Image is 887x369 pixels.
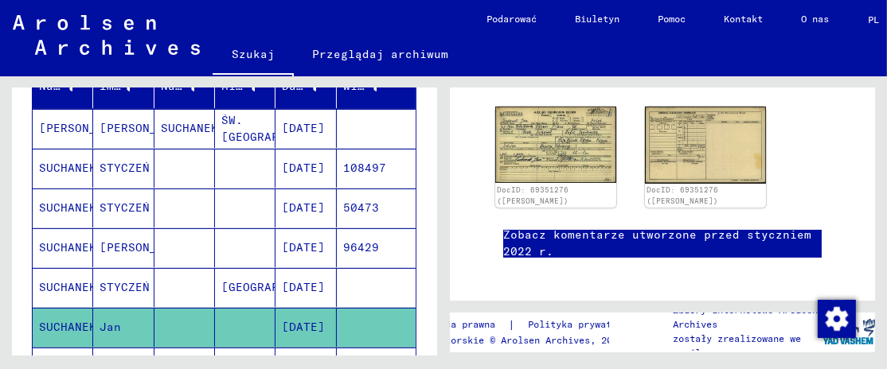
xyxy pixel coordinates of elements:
[294,35,468,73] a: Przeglądaj archiwum
[161,121,218,135] font: SUCHANEK
[13,15,200,55] img: Arolsen_neg.svg
[100,200,150,215] font: STYCZEŃ
[282,320,325,334] font: [DATE]
[515,317,658,333] a: Polityka prywatności
[213,35,294,76] a: Szukaj
[645,107,766,183] img: 002.jpg
[818,300,856,338] img: Zmiana zgody
[282,200,325,215] font: [DATE]
[232,47,275,61] font: Szukaj
[503,227,811,258] font: Zobacz komentarze utworzone przed styczniem 2022 r.
[313,47,449,61] font: Przeglądaj archiwum
[39,320,96,334] font: SUCHANEK
[674,332,802,359] font: zostały zrealizowane we współpracy z
[100,79,128,93] font: Imię
[503,227,822,260] a: Zobacz komentarze utworzone przed styczniem 2022 r.
[868,14,879,25] font: PL
[100,161,150,175] font: STYCZEŃ
[343,240,379,254] font: 96429
[725,13,764,25] font: Kontakt
[39,280,96,294] font: SUCHANEK
[282,280,325,294] font: [DATE]
[161,79,297,93] font: Nazwisko panieńskie
[497,185,569,205] a: DocID: 69351276 ([PERSON_NAME])
[39,161,96,175] font: SUCHANEK
[528,318,639,330] font: Polityka prywatności
[343,161,386,175] font: 108497
[100,121,193,135] font: [PERSON_NAME]
[658,13,686,25] font: Pomoc
[802,13,830,25] font: O nas
[39,240,96,254] font: SUCHANEK
[401,317,508,333] a: Informacja prawna
[343,200,379,215] font: 50473
[221,113,343,144] font: ŚW. [GEOGRAPHIC_DATA]
[487,13,537,25] font: Podarować
[282,161,325,175] font: [DATE]
[100,280,150,294] font: STYCZEŃ
[282,121,325,135] font: [DATE]
[647,185,718,205] a: DocID: 69351276 ([PERSON_NAME])
[100,240,193,254] font: [PERSON_NAME]
[401,334,623,346] font: Prawa autorskie © Arolsen Archives, 2021
[39,200,96,215] font: SUCHANEK
[817,299,855,337] div: Zmiana zgody
[100,320,121,334] font: Jan
[221,280,343,294] font: [GEOGRAPHIC_DATA]
[282,240,325,254] font: [DATE]
[495,107,616,182] img: 001.jpg
[576,13,620,25] font: Biuletyn
[343,79,415,93] font: Więzień nr
[221,79,343,93] font: Miejsce urodzenia
[282,79,382,93] font: Data urodzenia
[508,317,515,332] font: |
[39,79,96,93] font: Nazwisko
[39,121,132,135] font: [PERSON_NAME]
